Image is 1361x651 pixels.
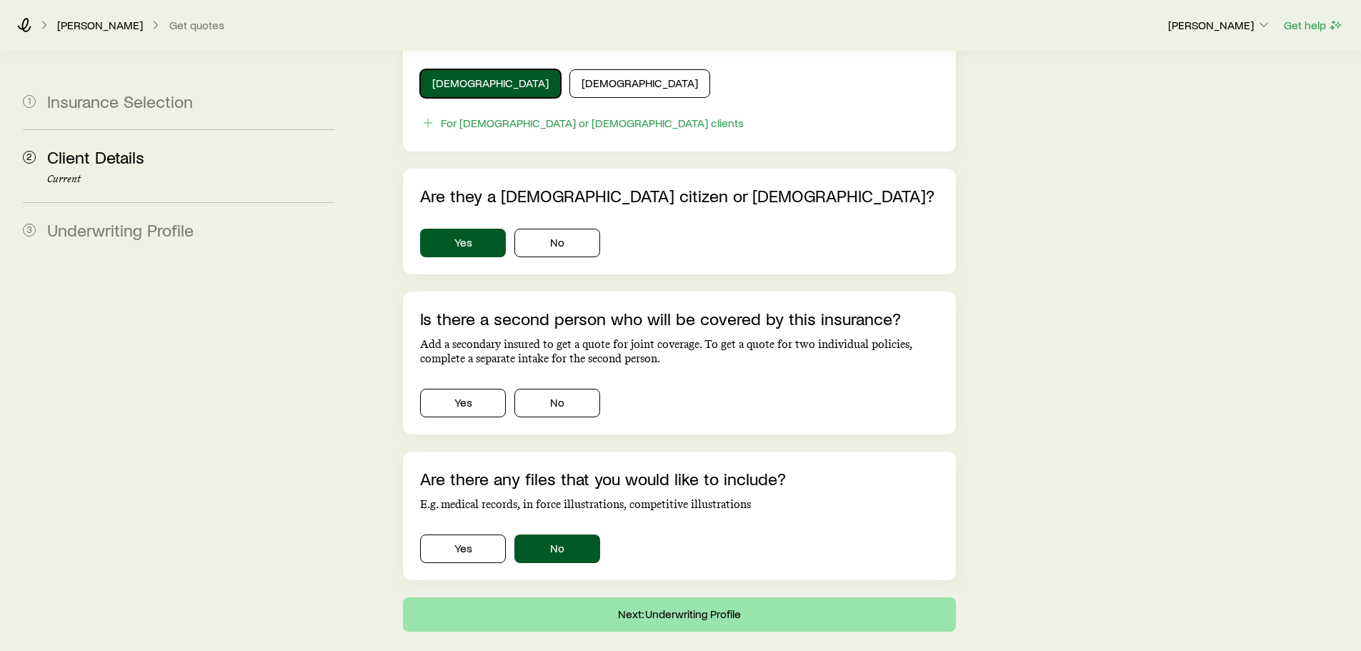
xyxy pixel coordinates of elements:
[1283,17,1344,34] button: Get help
[57,18,143,32] p: [PERSON_NAME]
[23,224,36,237] span: 3
[47,91,193,111] span: Insurance Selection
[420,229,506,257] button: Yes
[514,389,600,417] button: No
[169,19,225,32] button: Get quotes
[420,497,938,512] p: E.g. medical records, in force illustrations, competitive illustrations
[1168,18,1271,32] p: [PERSON_NAME]
[420,535,506,563] button: Yes
[420,69,561,98] button: [DEMOGRAPHIC_DATA]
[420,337,938,366] p: Add a secondary insured to get a quote for joint coverage. To get a quote for two individual poli...
[23,151,36,164] span: 2
[47,219,194,240] span: Underwriting Profile
[47,146,144,167] span: Client Details
[420,309,938,329] p: Is there a second person who will be covered by this insurance?
[441,116,744,130] div: For [DEMOGRAPHIC_DATA] or [DEMOGRAPHIC_DATA] clients
[403,597,955,632] button: Next: Underwriting Profile
[420,186,938,206] p: Are they a [DEMOGRAPHIC_DATA] citizen or [DEMOGRAPHIC_DATA]?
[1167,17,1272,34] button: [PERSON_NAME]
[47,174,334,185] p: Current
[23,95,36,108] span: 1
[569,69,710,98] button: [DEMOGRAPHIC_DATA]
[514,535,600,563] button: No
[420,469,938,489] p: Are there any files that you would like to include?
[420,115,744,131] button: For [DEMOGRAPHIC_DATA] or [DEMOGRAPHIC_DATA] clients
[420,389,506,417] button: Yes
[514,229,600,257] button: No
